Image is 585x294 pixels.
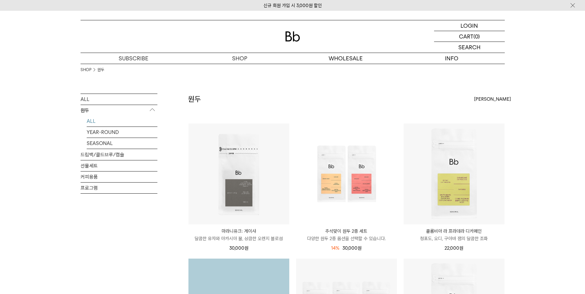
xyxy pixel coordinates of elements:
a: LOGIN [434,20,505,31]
a: 프로그램 [81,183,157,193]
p: 마라니유크: 게이샤 [188,228,289,235]
p: 콜롬비아 라 프라데라 디카페인 [404,228,504,235]
span: 22,000 [445,245,463,251]
span: 원 [244,245,248,251]
span: 30,000 [229,245,248,251]
a: ALL [87,116,157,127]
p: 다양한 원두 2종 옵션을 선택할 수 있습니다. [296,235,397,242]
a: 추석맞이 원두 2종 세트 다양한 원두 2종 옵션을 선택할 수 있습니다. [296,228,397,242]
p: 청포도, 오디, 구아바 잼의 달콤한 조화 [404,235,504,242]
a: SUBSCRIBE [81,53,187,64]
h2: 원두 [188,94,201,104]
a: SHOP [187,53,293,64]
p: SEARCH [458,42,480,53]
a: SHOP [81,67,91,73]
a: SEASONAL [87,138,157,149]
a: 선물세트 [81,160,157,171]
span: 30,000 [342,245,362,251]
p: 추석맞이 원두 2종 세트 [296,228,397,235]
span: [PERSON_NAME] [474,95,511,103]
p: 달콤한 유자와 아카시아 꿀, 상큼한 오렌지 블로섬 [188,235,289,242]
p: WHOLESALE [293,53,399,64]
img: 추석맞이 원두 2종 세트 [296,123,397,224]
a: 콜롬비아 라 프라데라 디카페인 청포도, 오디, 구아바 잼의 달콤한 조화 [404,228,504,242]
span: 원 [459,245,463,251]
img: 마라니유크: 게이샤 [188,123,289,224]
a: 커피용품 [81,171,157,182]
a: 드립백/콜드브루/캡슐 [81,149,157,160]
a: 마라니유크: 게이샤 달콤한 유자와 아카시아 꿀, 상큼한 오렌지 블로섬 [188,228,289,242]
img: 로고 [285,31,300,42]
div: 14% [331,244,339,252]
a: YEAR-ROUND [87,127,157,138]
p: INFO [399,53,505,64]
span: 원 [358,245,362,251]
p: CART [459,31,473,42]
a: 신규 회원 가입 시 3,000원 할인 [263,3,322,8]
p: (0) [473,31,480,42]
img: 콜롬비아 라 프라데라 디카페인 [404,123,504,224]
p: 원두 [81,105,157,116]
p: LOGIN [460,20,478,31]
a: ALL [81,94,157,105]
a: 원두 [97,67,104,73]
a: CART (0) [434,31,505,42]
